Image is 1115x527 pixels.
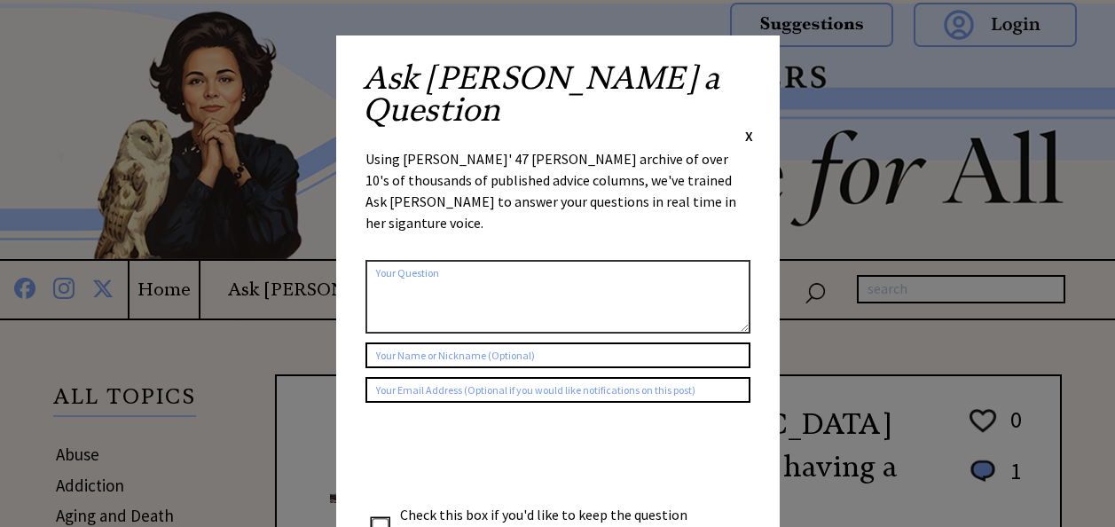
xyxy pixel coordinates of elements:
input: Your Email Address (Optional if you would like notifications on this post) [365,377,750,403]
input: Your Name or Nickname (Optional) [365,342,750,368]
h2: Ask [PERSON_NAME] a Question [363,62,753,126]
iframe: reCAPTCHA [365,421,635,490]
span: X [745,127,753,145]
div: Using [PERSON_NAME]' 47 [PERSON_NAME] archive of over 10's of thousands of published advice colum... [365,148,750,251]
